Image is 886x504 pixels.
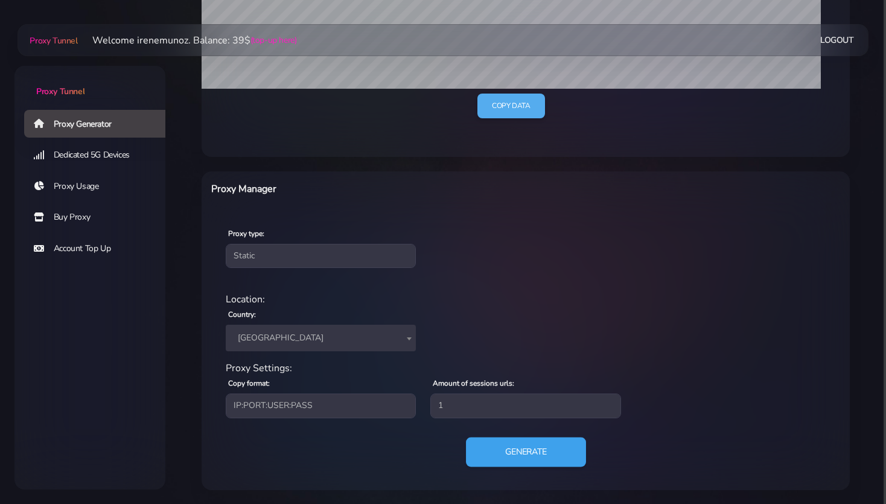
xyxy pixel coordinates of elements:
button: Generate [466,437,586,467]
a: Buy Proxy [24,203,175,231]
div: Proxy Settings: [218,361,833,375]
h6: Proxy Manager [211,181,572,197]
span: Proxy Tunnel [36,86,84,97]
span: Proxy Tunnel [30,35,77,46]
a: Proxy Tunnel [14,66,165,98]
span: Australia [226,325,416,351]
label: Copy format: [228,378,270,389]
a: Proxy Tunnel [27,31,77,50]
a: (top-up here) [250,34,297,46]
a: Account Top Up [24,235,175,263]
li: Welcome irenemunoz. Balance: 39$ [78,33,297,48]
label: Country: [228,309,256,320]
a: Proxy Usage [24,173,175,200]
div: Location: [218,292,833,307]
iframe: Webchat Widget [827,445,871,489]
a: Dedicated 5G Devices [24,141,175,169]
label: Amount of sessions urls: [433,378,514,389]
span: Australia [233,330,409,346]
label: Proxy type: [228,228,264,239]
a: Proxy Generator [24,110,175,138]
a: Logout [820,29,854,51]
a: Copy data [477,94,544,118]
